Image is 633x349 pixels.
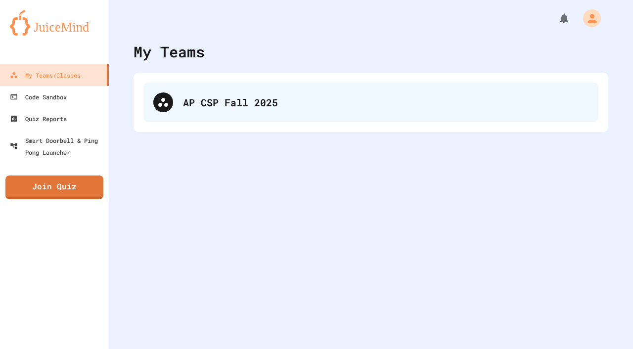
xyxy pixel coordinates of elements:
div: My Notifications [540,10,573,27]
div: Smart Doorbell & Ping Pong Launcher [10,134,105,158]
div: My Account [573,7,603,30]
div: My Teams [134,41,205,63]
div: Quiz Reports [10,113,67,125]
img: logo-orange.svg [10,10,99,36]
div: AP CSP Fall 2025 [143,83,598,122]
div: Code Sandbox [10,91,67,103]
div: AP CSP Fall 2025 [183,95,588,110]
a: Join Quiz [5,175,103,199]
div: My Teams/Classes [10,69,81,81]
